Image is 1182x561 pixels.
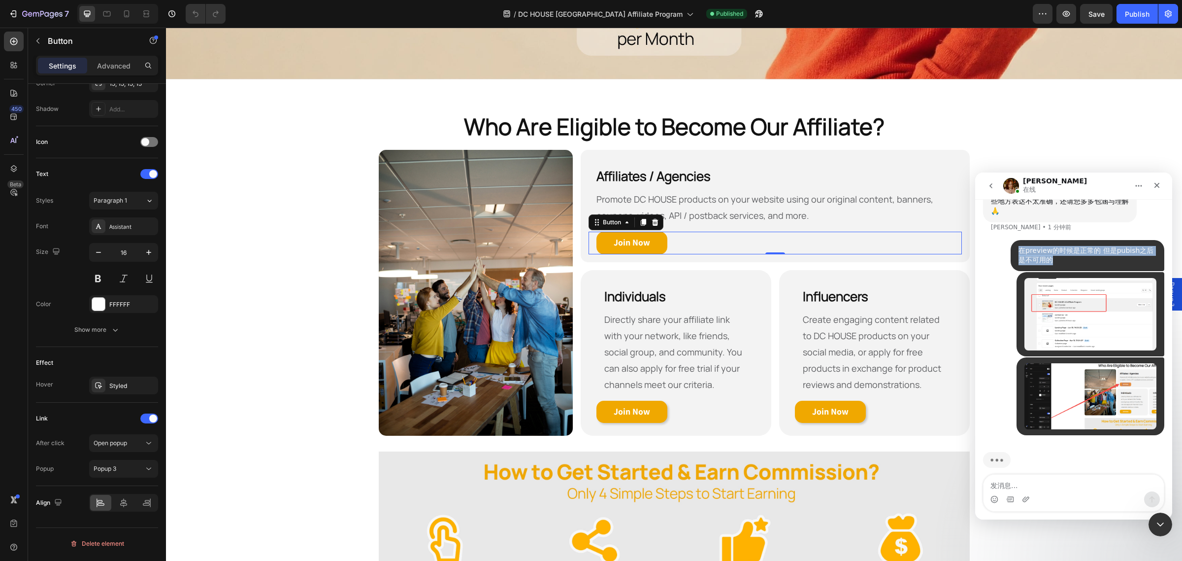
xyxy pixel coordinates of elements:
[716,9,743,18] span: Published
[9,105,24,113] div: 450
[438,260,500,278] strong: Individuals
[7,180,24,188] div: Beta
[89,434,158,452] button: Open popup
[448,378,484,389] strong: Join Now
[435,190,457,199] div: Button
[36,196,53,205] div: Styles
[1116,4,1158,24] button: Publish
[298,83,719,114] span: Who Are Eligible to Become Our Affiliate?
[109,79,156,88] div: 15, 15, 15, 15
[1001,254,1011,279] span: Popup 3
[97,61,131,71] p: Advanced
[514,9,516,19] span: /
[213,122,407,408] img: DC HOUSE Affiliate Program | Earn 5% Commission
[65,8,69,20] p: 7
[94,439,127,447] span: Open popup
[4,4,73,24] button: 7
[109,382,156,390] div: Styled
[430,140,545,157] strong: Affiliates / Agencies
[36,358,53,367] div: Effect
[89,192,158,210] button: Paragraph 1
[637,260,702,278] strong: Influencers
[1088,10,1105,18] span: Save
[448,208,484,223] div: Rich Text Editor. Editing area: main
[448,209,484,220] strong: Join Now
[36,321,158,339] button: Show more
[48,35,131,47] p: Button
[49,61,76,71] p: Settings
[430,204,501,227] a: Rich Text Editor. Editing area: main
[629,373,700,396] a: Join Now
[70,538,124,550] div: Delete element
[74,325,120,335] div: Show more
[438,286,576,363] span: Directly share your affiliate link with your network, like friends, social group, and community. ...
[975,173,1172,520] iframe: Intercom live chat
[166,28,1182,561] iframe: Design area
[36,380,53,389] div: Hover
[36,536,158,552] button: Delete element
[89,460,158,478] button: Popup 3
[109,300,156,309] div: FFFFFF
[1080,4,1113,24] button: Save
[430,166,767,194] span: Promote DC HOUSE products on your website using our original content, banners, coupons, videos, A...
[36,245,62,259] div: Size
[94,465,116,472] span: Popup 3
[646,378,683,389] strong: Join Now
[109,222,156,231] div: Assistant
[637,286,775,363] span: Create engaging content related to DC HOUSE products on your social media, or apply for free prod...
[36,222,48,231] div: Font
[36,414,48,423] div: Link
[36,496,64,510] div: Align
[518,9,683,19] span: DC HOUSE [GEOGRAPHIC_DATA] Affiliate Program
[36,300,51,309] div: Color
[36,464,54,473] div: Popup
[430,373,501,396] a: Join Now
[186,4,226,24] div: Undo/Redo
[1125,9,1149,19] div: Publish
[94,196,127,205] span: Paragraph 1
[36,439,65,448] div: After click
[36,170,48,178] div: Text
[36,138,48,146] div: Icon
[109,105,156,114] div: Add...
[1149,513,1172,536] iframe: Intercom live chat
[36,105,59,113] div: Shadow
